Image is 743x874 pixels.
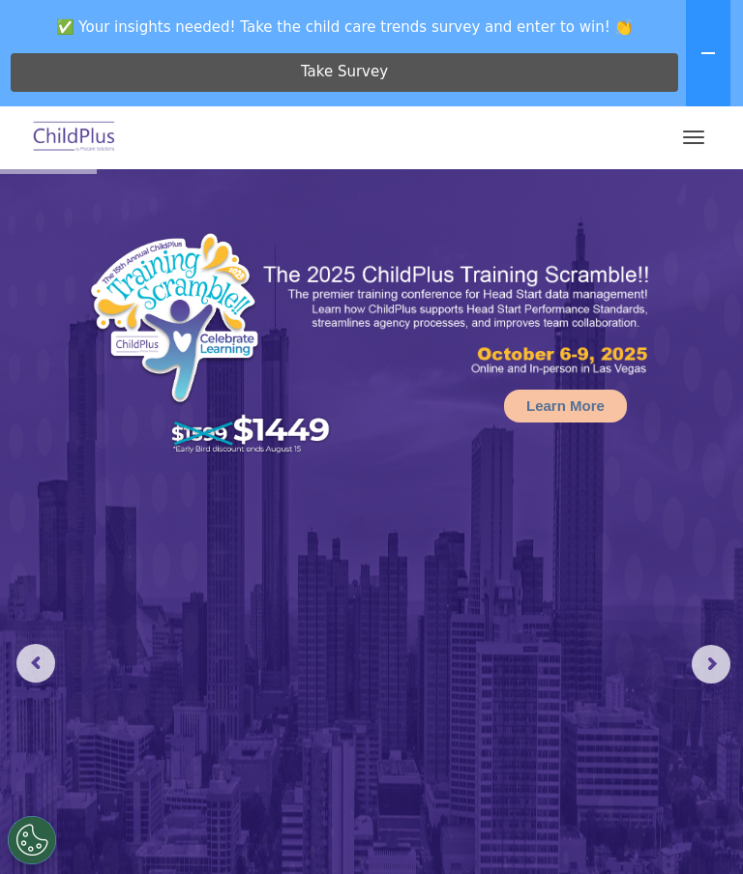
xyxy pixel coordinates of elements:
a: Learn More [504,390,627,422]
span: ✅ Your insights needed! Take the child care trends survey and enter to win! 👏 [8,8,682,45]
img: ChildPlus by Procare Solutions [29,115,120,160]
button: Cookies Settings [8,816,56,864]
span: Take Survey [301,55,388,89]
a: Take Survey [11,53,678,92]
